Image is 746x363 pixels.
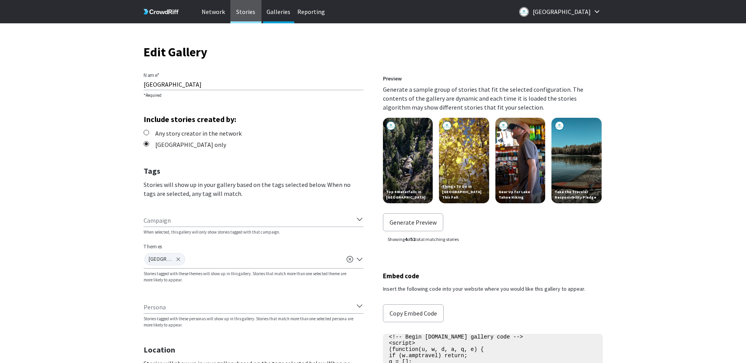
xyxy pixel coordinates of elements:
img: tahoenorth [386,121,396,131]
p: Stories tagged with these personas will show up in this gallery. Stories that match more than one... [144,316,356,328]
b: 51 [411,236,415,242]
p: Insert the following code into your website where you would like this gallery to appear. [383,285,603,293]
h5: Preview [383,75,603,82]
span: [GEOGRAPHIC_DATA] only [144,140,226,149]
p: Top 4 Waterfalls in Lake Tahoe [386,189,430,200]
p: Generate a sample group of stories that fit the selected configuration. The contents of the galle... [383,85,603,112]
p: Stories will show up in your gallery based on the tags selected below. When no tags are selected,... [144,180,363,198]
p: [GEOGRAPHIC_DATA] [533,5,591,18]
img: tahoenorth [555,121,564,131]
p: Gear Up for Lake Tahoe Hiking [499,189,542,200]
input: Name gallery [144,81,363,88]
a: Preview story titled 'Gear Up for Lake Tahoe Hiking' [495,198,546,205]
span: Any story creator in the network [144,129,242,138]
a: Preview story titled 'Top 4 Waterfalls in Lake Tahoe' [383,198,433,205]
h3: Include stories created by: [144,114,363,125]
h5: Embed code [383,271,603,281]
img: tahoenorth [499,121,508,131]
img: Logo for North Lake Tahoe [519,7,529,17]
h2: Location [144,345,363,354]
img: tahoenorth [442,121,452,131]
button: Generate Preview [383,213,443,231]
label: Name [144,72,160,78]
h1: Edit Gallery [144,47,207,58]
p: Take the Traveler Responsibility Pledge [555,189,599,200]
b: 4 [405,236,407,242]
button: Copy Embed Code [383,304,444,322]
div: [GEOGRAPHIC_DATA] [149,255,174,263]
p: Stories tagged with these themes will show up in this gallery. Stories that match more than one s... [144,271,356,283]
p: Things To Do in Lake Tahoe This Fall [442,184,486,200]
span: Showing of total matching stories [388,236,459,242]
a: Preview story titled 'Take the Traveler Responsibility Pledge' [551,198,602,205]
a: Preview story titled 'Things To Do in Lake Tahoe This Fall' [439,198,489,205]
p: *Required [144,92,363,98]
h2: Tags [144,166,363,176]
p: When selected, this gallery will only show stories tagged with that campaign. [144,229,356,235]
